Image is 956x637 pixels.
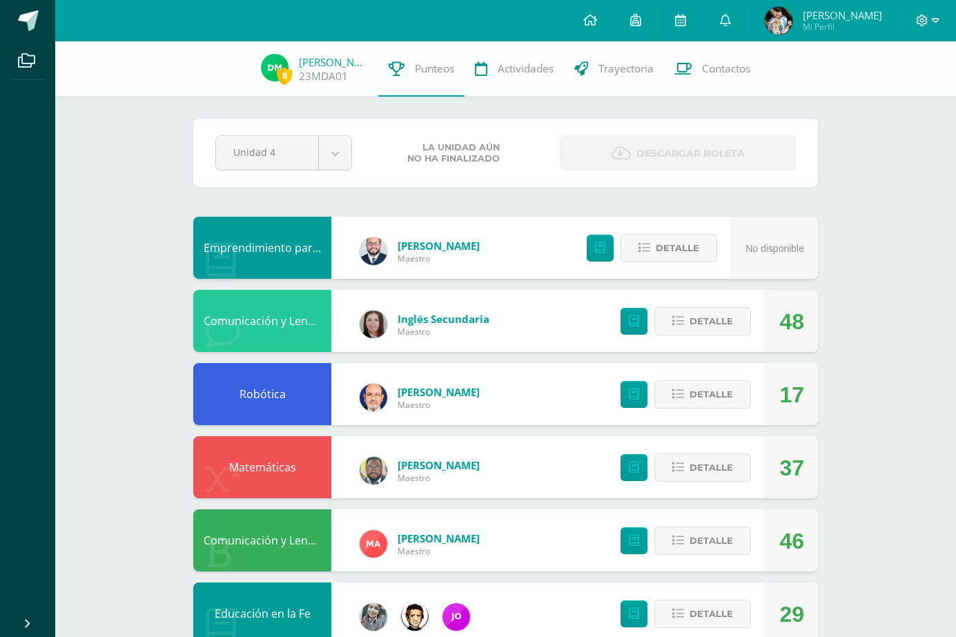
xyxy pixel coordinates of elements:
[193,217,331,279] div: Emprendimiento para la Productividad
[398,312,489,326] span: Inglés Secundaria
[398,239,480,253] span: [PERSON_NAME]
[654,307,751,335] button: Detalle
[360,237,387,265] img: eaa624bfc361f5d4e8a554d75d1a3cf6.png
[407,142,500,164] span: La unidad aún no ha finalizado
[564,41,664,97] a: Trayectoria
[690,382,733,407] span: Detalle
[656,235,699,261] span: Detalle
[654,453,751,482] button: Detalle
[803,8,882,22] span: [PERSON_NAME]
[398,458,480,472] span: [PERSON_NAME]
[398,531,480,545] span: [PERSON_NAME]
[233,136,301,168] span: Unidad 4
[442,603,470,631] img: 6614adf7432e56e5c9e182f11abb21f1.png
[598,61,654,76] span: Trayectoria
[702,61,750,76] span: Contactos
[690,308,733,334] span: Detalle
[398,253,480,264] span: Maestro
[378,41,465,97] a: Punteos
[636,137,745,170] span: Descargar boleta
[261,54,289,81] img: ee4cff8edc7560f86d5efa7cd81a43ae.png
[299,55,368,69] a: [PERSON_NAME]
[360,530,387,558] img: 0fd6451cf16eae051bb176b5d8bc5f11.png
[654,600,751,628] button: Detalle
[664,41,761,97] a: Contactos
[690,601,733,627] span: Detalle
[779,291,804,353] div: 48
[193,363,331,425] div: Robótica
[360,384,387,411] img: 6b7a2a75a6c7e6282b1a1fdce061224c.png
[216,136,351,170] a: Unidad 4
[398,385,480,399] span: [PERSON_NAME]
[765,7,792,35] img: afaf31fb24b47a4519f6e7e13dac0acf.png
[299,69,348,84] a: 23MDA01
[745,243,804,254] span: No disponible
[193,290,331,352] div: Comunicación y Lenguaje, Idioma Extranjero Inglés
[360,603,387,631] img: cba4c69ace659ae4cf02a5761d9a2473.png
[277,67,292,84] span: 8
[193,509,331,571] div: Comunicación y Lenguaje, Idioma Español
[401,603,429,631] img: 3c6982f7dfb72f48fca5b3f49e2de08c.png
[415,61,454,76] span: Punteos
[398,545,480,557] span: Maestro
[398,399,480,411] span: Maestro
[779,364,804,426] div: 17
[360,457,387,484] img: 712781701cd376c1a616437b5c60ae46.png
[360,311,387,338] img: 8af0450cf43d44e38c4a1497329761f3.png
[690,528,733,553] span: Detalle
[654,380,751,409] button: Detalle
[803,21,882,32] span: Mi Perfil
[498,61,554,76] span: Actividades
[398,472,480,484] span: Maestro
[193,436,331,498] div: Matemáticas
[779,510,804,572] div: 46
[621,234,717,262] button: Detalle
[690,455,733,480] span: Detalle
[465,41,564,97] a: Actividades
[654,527,751,555] button: Detalle
[398,326,489,337] span: Maestro
[779,437,804,499] div: 37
